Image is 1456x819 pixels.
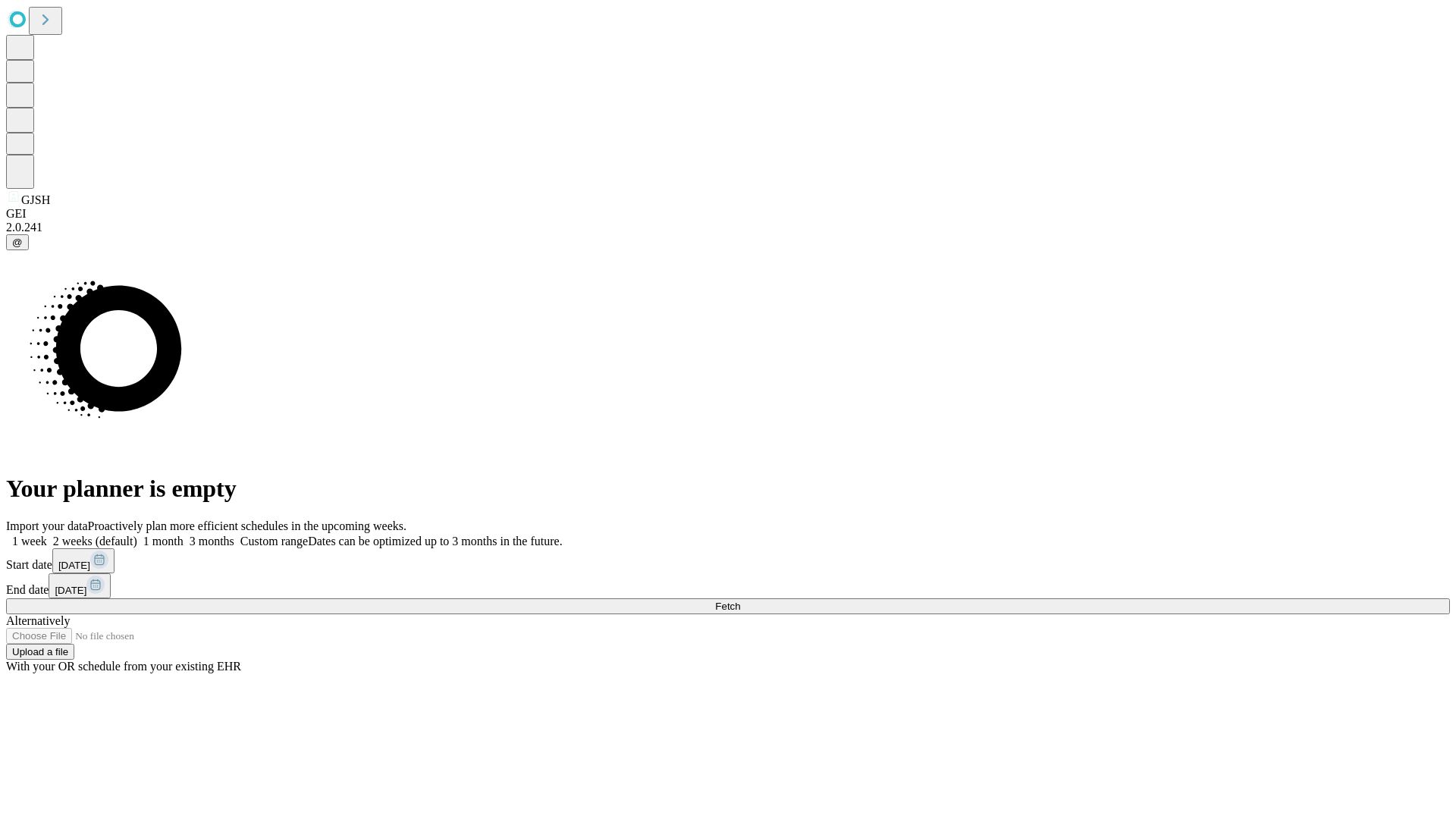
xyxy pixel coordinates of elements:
div: Start date [6,548,1450,573]
span: 3 months [190,535,234,548]
span: @ [12,237,23,248]
span: Import your data [6,519,88,532]
span: [DATE] [58,560,90,571]
button: [DATE] [49,573,111,598]
span: With your OR schedule from your existing EHR [6,660,241,673]
span: Proactively plan more efficient schedules in the upcoming weeks. [88,519,406,532]
span: [DATE] [55,585,86,596]
span: Custom range [240,535,308,548]
div: 2.0.241 [6,221,1450,234]
span: Dates can be optimized up to 3 months in the future. [308,535,562,548]
div: End date [6,573,1450,598]
h1: Your planner is empty [6,475,1450,503]
button: @ [6,234,29,250]
button: Fetch [6,598,1450,614]
span: Alternatively [6,614,70,627]
span: 1 week [12,535,47,548]
span: 1 month [143,535,184,548]
div: GEI [6,207,1450,221]
span: 2 weeks (default) [53,535,137,548]
span: Fetch [715,601,740,612]
span: GJSH [21,193,50,206]
button: Upload a file [6,644,74,660]
button: [DATE] [52,548,115,573]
